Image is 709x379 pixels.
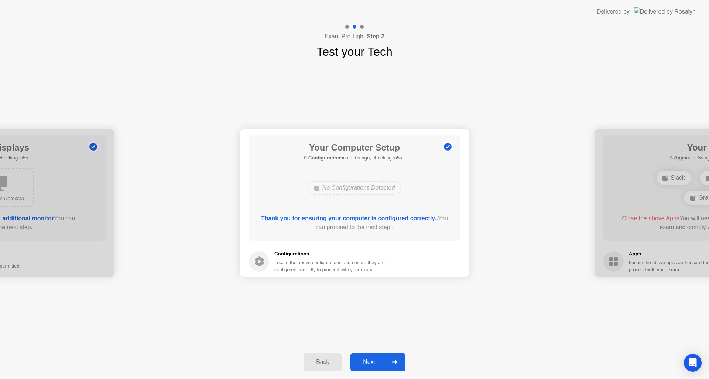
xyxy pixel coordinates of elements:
div: Next [353,359,386,365]
h5: as of 0s ago, checking in5s.. [304,154,405,162]
div: Delivered by [597,7,630,16]
div: Back [306,359,339,365]
div: You can proceed to the next step.. [260,214,450,232]
div: No Configurations Detected [308,181,402,195]
b: Thank you for ensuring your computer is configured correctly.. [261,215,438,221]
img: Delivered by Rosalyn [634,7,696,16]
b: Step 2 [367,33,384,39]
button: Back [304,353,342,371]
div: Open Intercom Messenger [684,354,702,372]
b: 0 Configurations [304,155,343,161]
div: Locate the above configurations and ensure they are configured correctly to proceed with your exam. [274,259,386,273]
button: Next [350,353,405,371]
h5: Configurations [274,250,386,258]
h1: Test your Tech [316,43,393,61]
h1: Your Computer Setup [304,141,405,154]
h4: Exam Pre-flight: [325,32,384,41]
